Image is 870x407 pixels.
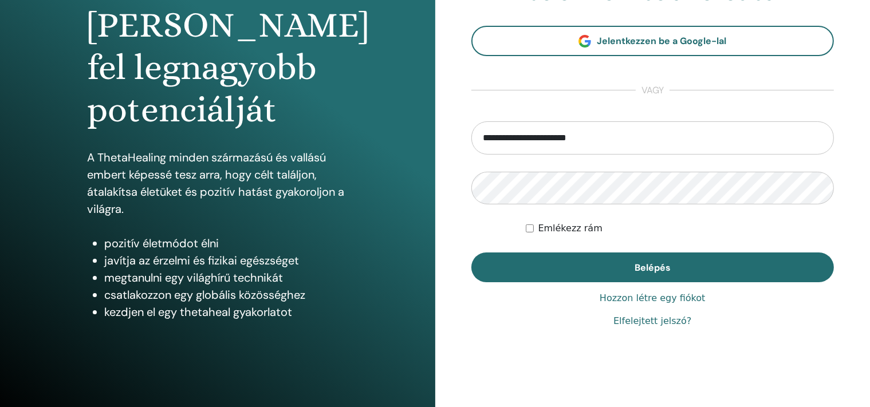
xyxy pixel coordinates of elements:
div: Keep me authenticated indefinitely or until I manually logout [526,222,834,235]
a: Hozzon létre egy fiókot [600,291,706,305]
h1: [PERSON_NAME] fel legnagyobb potenciálját [87,4,348,132]
li: kezdjen el egy thetaheal gyakorlatot [104,303,348,321]
a: Elfelejtett jelszó? [613,314,691,328]
span: Jelentkezzen be a Google-lal [597,35,726,47]
label: Emlékezz rám [538,222,603,235]
button: Belépés [471,252,834,282]
li: pozitív életmódot élni [104,235,348,252]
span: vagy [636,84,670,97]
li: javítja az érzelmi és fizikai egészséget [104,252,348,269]
a: Jelentkezzen be a Google-lal [471,26,834,56]
span: Belépés [635,262,671,274]
li: megtanulni egy világhírű technikát [104,269,348,286]
li: csatlakozzon egy globális közösséghez [104,286,348,303]
p: A ThetaHealing minden származású és vallású embert képessé tesz arra, hogy célt találjon, átalakí... [87,149,348,218]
